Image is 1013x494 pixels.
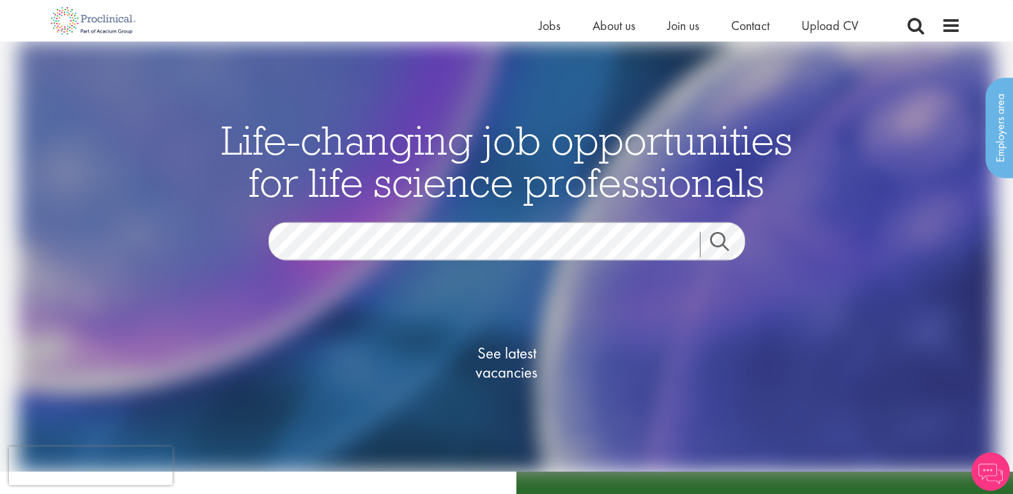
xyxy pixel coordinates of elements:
img: candidate home [18,42,995,472]
a: Upload CV [801,17,858,34]
iframe: reCAPTCHA [9,447,173,485]
img: Chatbot [971,452,1010,491]
a: About us [592,17,635,34]
a: See latestvacancies [443,293,571,433]
a: Job search submit button [700,232,755,258]
a: Jobs [539,17,561,34]
span: See latest vacancies [443,344,571,382]
span: Life-changing job opportunities for life science professionals [221,114,793,208]
a: Contact [731,17,769,34]
a: Join us [667,17,699,34]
